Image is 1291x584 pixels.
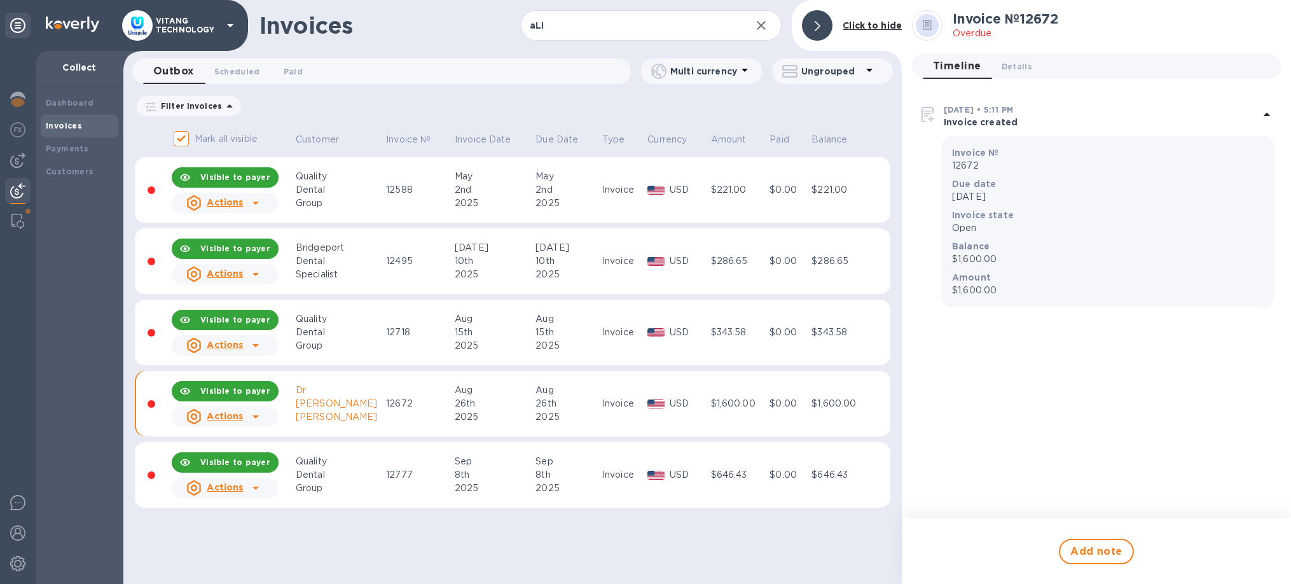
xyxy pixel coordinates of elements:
[200,315,270,324] b: Visible to payer
[455,268,532,281] div: 2025
[296,312,382,326] div: Quality
[296,468,382,482] div: Dental
[200,457,270,467] b: Visible to payer
[296,133,339,146] p: Customer
[455,133,528,146] span: Invoice Date
[386,397,451,410] div: 12672
[952,284,1264,297] p: $1,600.00
[670,183,707,197] p: USD
[296,339,382,352] div: Group
[711,397,766,410] div: $1,600.00
[953,27,1058,40] p: Overdue
[296,482,382,495] div: Group
[296,268,382,281] div: Specialist
[535,170,598,183] div: May
[535,183,598,197] div: 2nd
[535,339,598,352] div: 2025
[811,133,847,146] p: Balance
[918,95,1274,136] div: [DATE] • 5:11 PMInvoice created
[535,197,598,210] div: 2025
[200,172,270,182] b: Visible to payer
[811,468,867,482] div: $646.43
[296,455,382,468] div: Quality
[296,197,382,210] div: Group
[455,241,532,254] div: [DATE]
[670,468,707,482] p: USD
[602,326,644,339] div: Invoice
[207,340,243,350] u: Actions
[296,170,382,183] div: Quality
[200,386,270,396] b: Visible to payer
[535,133,578,146] p: Due Date
[647,133,687,146] p: Currency
[602,183,644,197] div: Invoice
[670,65,737,78] p: Multi currency
[535,397,598,410] div: 26th
[535,410,598,424] div: 2025
[386,468,451,482] div: 12777
[200,244,270,253] b: Visible to payer
[455,326,532,339] div: 15th
[386,133,431,146] p: Invoice №
[296,183,382,197] div: Dental
[811,397,867,410] div: $1,600.00
[455,254,532,268] div: 10th
[455,410,532,424] div: 2025
[535,254,598,268] div: 10th
[535,268,598,281] div: 2025
[535,468,598,482] div: 8th
[770,133,789,146] p: Paid
[455,397,532,410] div: 26th
[602,397,644,410] div: Invoice
[770,397,808,410] div: $0.00
[602,133,625,146] p: Type
[811,133,864,146] span: Balance
[207,482,243,492] u: Actions
[296,241,382,254] div: Bridgeport
[455,339,532,352] div: 2025
[1059,539,1134,564] button: Add note
[647,186,665,195] img: USD
[207,411,243,421] u: Actions
[296,397,382,410] div: [PERSON_NAME]
[10,122,25,137] img: Foreign exchange
[455,133,511,146] p: Invoice Date
[455,170,532,183] div: May
[670,254,707,268] p: USD
[455,384,532,397] div: Aug
[455,455,532,468] div: Sep
[535,241,598,254] div: [DATE]
[5,13,31,38] div: Unpin categories
[46,98,94,108] b: Dashboard
[647,328,665,337] img: USD
[647,471,665,480] img: USD
[284,65,303,78] span: Paid
[602,468,644,482] div: Invoice
[455,312,532,326] div: Aug
[647,257,665,266] img: USD
[670,397,707,410] p: USD
[933,57,981,75] span: Timeline
[952,190,1264,204] p: [DATE]
[811,254,867,268] div: $286.65
[770,183,808,197] div: $0.00
[801,65,862,78] p: Ungrouped
[711,254,766,268] div: $286.65
[944,105,1013,115] b: [DATE] • 5:11 PM
[455,468,532,482] div: 8th
[952,253,1264,266] p: $1,600.00
[207,268,243,279] u: Actions
[670,326,707,339] p: USD
[647,133,703,146] span: Currency
[46,144,88,153] b: Payments
[156,101,222,111] p: Filter Invoices
[259,12,353,39] h1: Invoices
[952,148,998,158] b: Invoice №
[1070,544,1122,559] span: Add note
[46,121,82,130] b: Invoices
[770,326,808,339] div: $0.00
[602,133,642,146] span: Type
[153,62,194,80] span: Outbox
[535,312,598,326] div: Aug
[156,17,219,34] p: VITANG TECHNOLOGY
